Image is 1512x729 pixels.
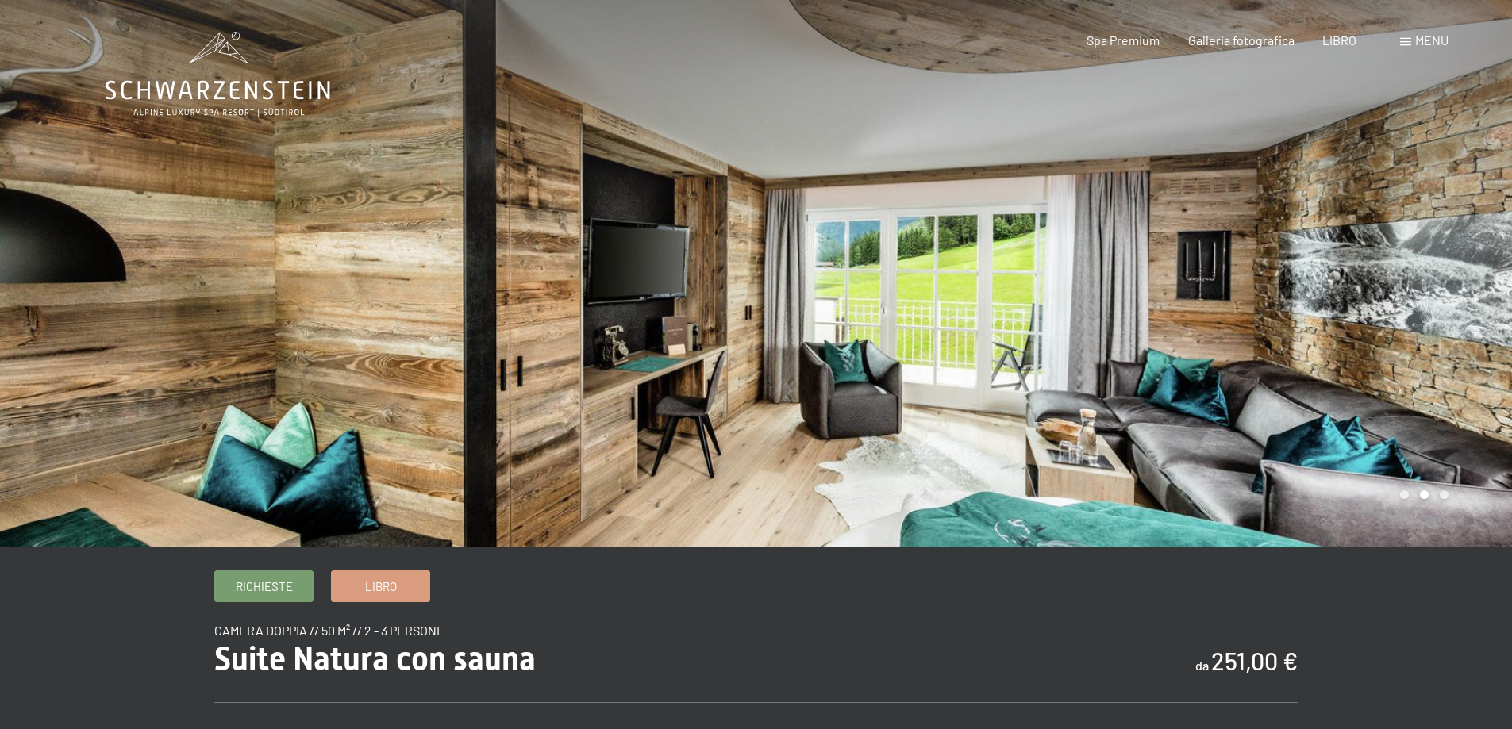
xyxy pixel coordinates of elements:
[365,579,397,593] font: Libro
[1087,33,1160,48] a: Spa Premium
[1188,33,1295,48] a: Galleria fotografica
[215,571,313,601] a: Richieste
[1322,33,1356,48] a: LIBRO
[236,579,293,593] font: Richieste
[1415,33,1449,48] font: menu
[1195,658,1209,673] font: da
[1211,647,1298,675] font: 251,00 €
[214,623,444,638] font: Camera doppia // 50 m² // 2 - 3 persone
[332,571,429,601] a: Libro
[214,640,536,677] font: Suite Natura con sauna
